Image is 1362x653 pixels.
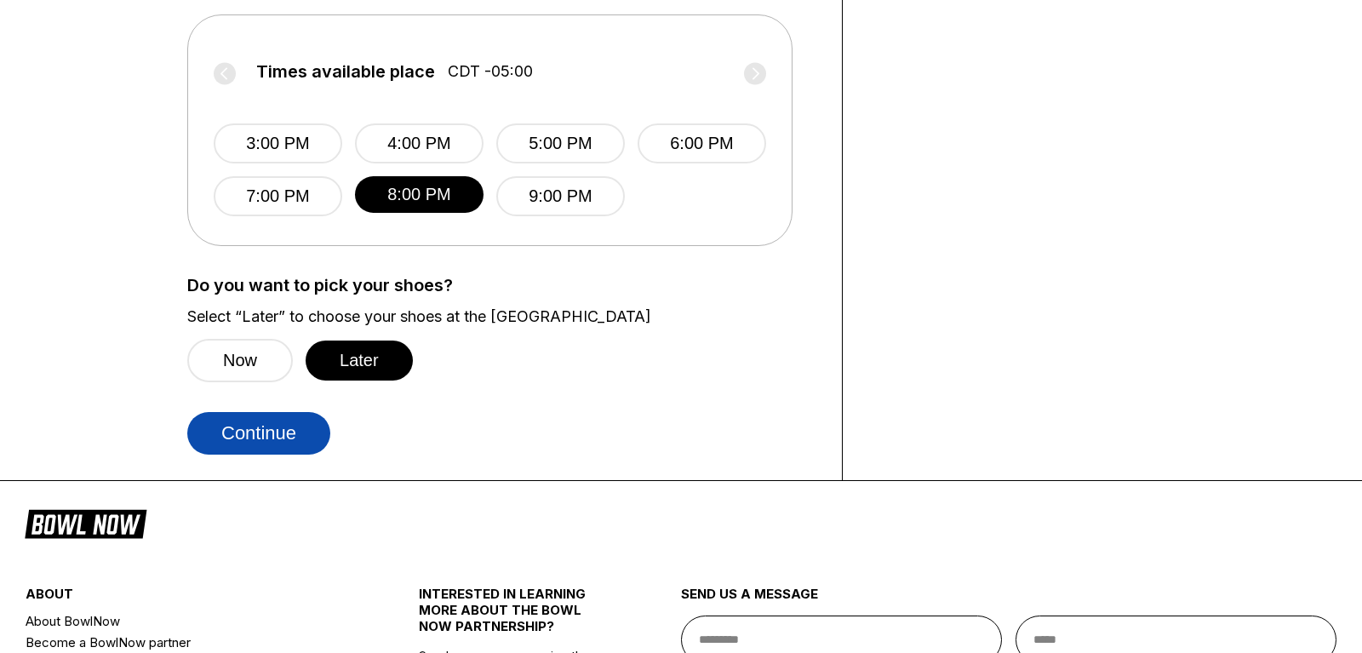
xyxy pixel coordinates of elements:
button: Later [306,341,413,381]
div: INTERESTED IN LEARNING MORE ABOUT THE BOWL NOW PARTNERSHIP? [419,586,615,648]
span: CDT -05:00 [448,62,533,81]
button: 8:00 PM [355,176,484,213]
button: Now [187,339,293,382]
label: Do you want to pick your shoes? [187,276,816,295]
a: About BowlNow [26,610,353,632]
a: Become a BowlNow partner [26,632,353,653]
button: 9:00 PM [496,176,625,216]
div: send us a message [681,586,1336,616]
button: 4:00 PM [355,123,484,163]
label: Select “Later” to choose your shoes at the [GEOGRAPHIC_DATA] [187,307,816,326]
div: about [26,586,353,610]
button: 5:00 PM [496,123,625,163]
button: 7:00 PM [214,176,342,216]
button: 3:00 PM [214,123,342,163]
span: Times available place [256,62,435,81]
button: 6:00 PM [638,123,766,163]
button: Continue [187,412,330,455]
